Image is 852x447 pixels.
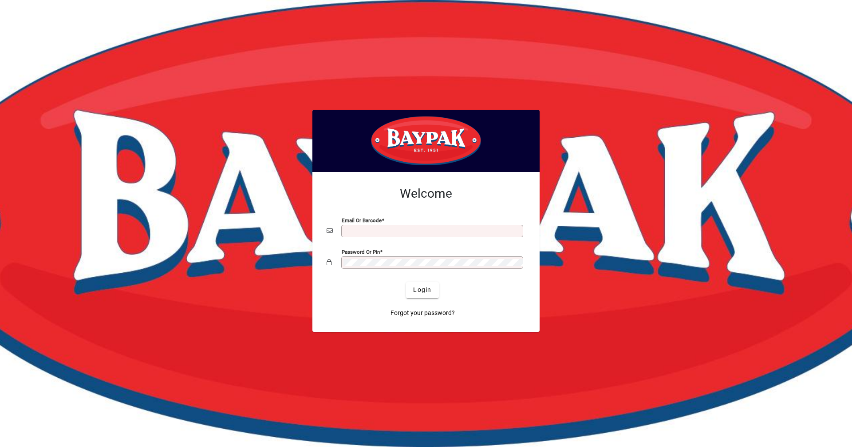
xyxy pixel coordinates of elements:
[390,308,455,318] span: Forgot your password?
[342,248,380,255] mat-label: Password or Pin
[342,217,382,223] mat-label: Email or Barcode
[387,305,458,321] a: Forgot your password?
[327,186,525,201] h2: Welcome
[413,285,431,295] span: Login
[406,282,438,298] button: Login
